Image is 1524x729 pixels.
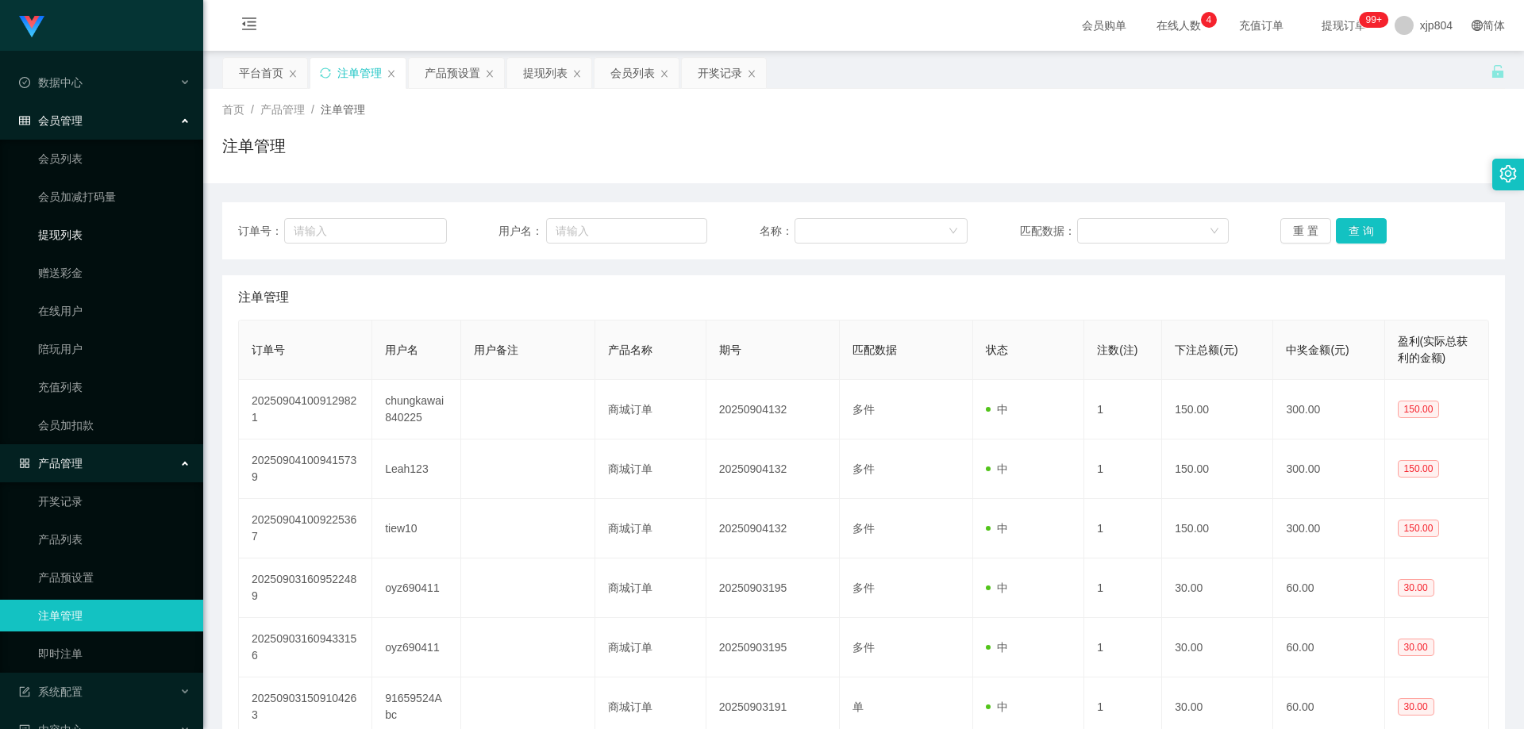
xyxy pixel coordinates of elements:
td: oyz690411 [372,618,461,677]
span: 多件 [852,462,875,475]
a: 会员加扣款 [38,409,190,441]
td: 20250904132 [706,439,840,499]
a: 即时注单 [38,638,190,670]
i: 图标: menu-fold [222,1,276,52]
i: 图标: close [485,69,495,79]
span: 状态 [986,343,1008,356]
td: 20250904132 [706,380,840,439]
a: 产品预设置 [38,562,190,593]
span: 中 [986,462,1008,475]
div: 平台首页 [239,58,283,88]
button: 重 置 [1280,218,1331,244]
a: 开奖记录 [38,485,190,517]
a: 充值列表 [38,371,190,403]
td: 1 [1084,618,1162,677]
span: 用户名： [498,223,546,240]
span: 30.00 [1398,639,1434,656]
td: 202509031609433156 [239,618,372,677]
td: chungkawai840225 [372,380,461,439]
span: 多件 [852,641,875,654]
td: 20250903195 [706,558,840,618]
span: 匹配数据： [1020,223,1077,240]
span: 150.00 [1398,460,1440,478]
td: 商城订单 [595,439,706,499]
td: 202509041009225367 [239,499,372,558]
div: 会员列表 [610,58,655,88]
span: 产品管理 [260,103,305,116]
span: 系统配置 [19,685,83,698]
td: 202509031609522489 [239,558,372,618]
i: 图标: close [572,69,582,79]
td: 60.00 [1273,618,1384,677]
i: 图标: form [19,686,30,697]
i: 图标: setting [1499,165,1517,182]
a: 赠送彩金 [38,257,190,289]
div: 注单管理 [337,58,382,88]
i: 图标: table [19,115,30,126]
div: 开奖记录 [698,58,742,88]
span: 产品管理 [19,457,83,470]
td: tiew10 [372,499,461,558]
span: 首页 [222,103,244,116]
input: 请输入 [284,218,446,244]
td: 202509041009415739 [239,439,372,499]
span: 用户名 [385,343,418,356]
a: 会员列表 [38,143,190,175]
div: 提现列表 [523,58,568,88]
span: 多件 [852,581,875,594]
td: 30.00 [1162,618,1273,677]
button: 查 询 [1336,218,1387,244]
td: 150.00 [1162,499,1273,558]
i: 图标: close [387,69,396,79]
img: logo.9652507e.png [19,16,44,38]
span: / [251,103,254,116]
td: 商城订单 [595,499,706,558]
td: 150.00 [1162,380,1273,439]
span: 中 [986,641,1008,654]
td: 商城订单 [595,380,706,439]
td: Leah123 [372,439,461,499]
td: oyz690411 [372,558,461,618]
i: 图标: sync [320,67,331,79]
i: 图标: close [660,69,669,79]
span: 提现订单 [1314,20,1374,31]
td: 1 [1084,380,1162,439]
span: 30.00 [1398,579,1434,597]
span: 期号 [719,343,741,356]
td: 20250904132 [706,499,840,558]
td: 60.00 [1273,558,1384,618]
td: 商城订单 [595,558,706,618]
h1: 注单管理 [222,134,286,158]
div: 产品预设置 [425,58,480,88]
span: 注数(注) [1097,343,1137,356]
span: 30.00 [1398,698,1434,716]
a: 会员加减打码量 [38,181,190,213]
td: 20250903195 [706,618,840,677]
td: 300.00 [1273,499,1384,558]
p: 4 [1206,12,1211,28]
span: 单 [852,700,864,713]
td: 1 [1084,558,1162,618]
td: 商城订单 [595,618,706,677]
td: 1 [1084,499,1162,558]
span: 匹配数据 [852,343,897,356]
span: 用户备注 [474,343,518,356]
td: 30.00 [1162,558,1273,618]
span: 中 [986,403,1008,416]
span: / [311,103,314,116]
i: 图标: close [288,69,298,79]
a: 陪玩用户 [38,333,190,365]
span: 在线人数 [1149,20,1209,31]
td: 300.00 [1273,439,1384,499]
span: 注单管理 [238,288,289,307]
span: 中奖金额(元) [1286,343,1349,356]
sup: 260 [1360,12,1388,28]
td: 150.00 [1162,439,1273,499]
span: 中 [986,522,1008,535]
i: 图标: unlock [1491,64,1505,79]
input: 请输入 [546,218,707,244]
span: 注单管理 [321,103,365,116]
i: 图标: global [1472,20,1483,31]
a: 提现列表 [38,219,190,251]
span: 名称： [760,223,795,240]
